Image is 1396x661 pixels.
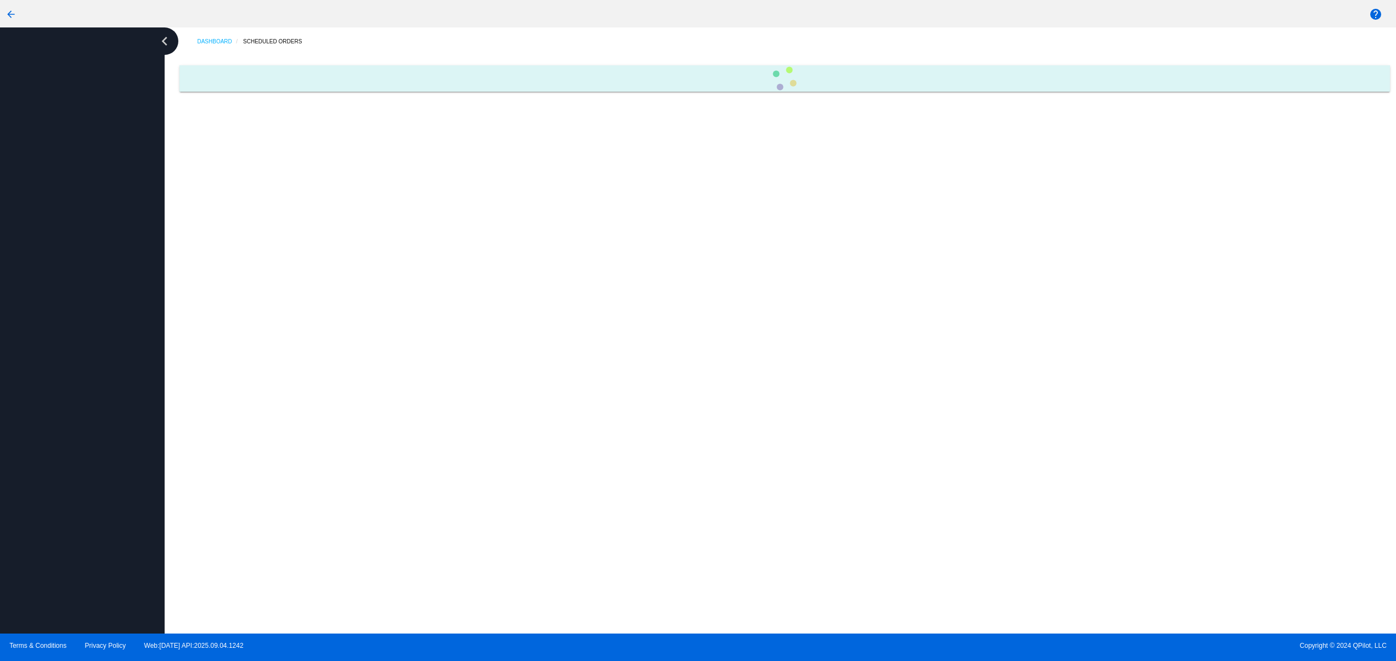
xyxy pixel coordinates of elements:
[144,642,244,649] a: Web:[DATE] API:2025.09.04.1242
[707,642,1387,649] span: Copyright © 2024 QPilot, LLC
[9,642,66,649] a: Terms & Conditions
[243,33,312,50] a: Scheduled Orders
[4,8,18,21] mat-icon: arrow_back
[1369,8,1382,21] mat-icon: help
[85,642,126,649] a: Privacy Policy
[156,32,173,50] i: chevron_left
[197,33,243,50] a: Dashboard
